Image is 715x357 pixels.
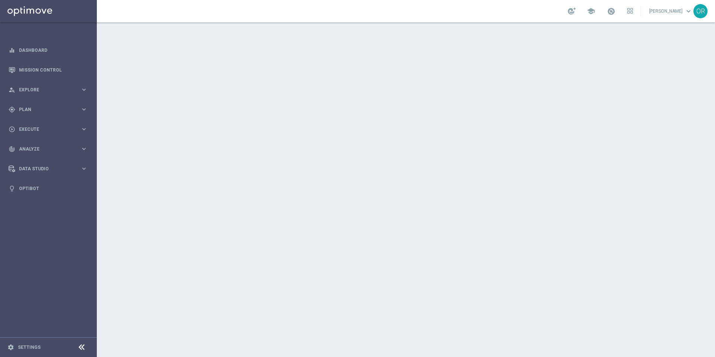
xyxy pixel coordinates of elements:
[19,107,80,112] span: Plan
[9,126,80,133] div: Execute
[9,126,15,133] i: play_circle_outline
[9,40,88,60] div: Dashboard
[19,167,80,171] span: Data Studio
[9,60,88,80] div: Mission Control
[19,127,80,132] span: Execute
[8,87,88,93] button: person_search Explore keyboard_arrow_right
[8,47,88,53] button: equalizer Dashboard
[9,178,88,198] div: Optibot
[19,147,80,151] span: Analyze
[80,145,88,152] i: keyboard_arrow_right
[19,88,80,92] span: Explore
[19,178,88,198] a: Optibot
[9,86,80,93] div: Explore
[9,47,15,54] i: equalizer
[80,106,88,113] i: keyboard_arrow_right
[8,186,88,192] button: lightbulb Optibot
[8,126,88,132] button: play_circle_outline Execute keyboard_arrow_right
[18,345,41,350] a: Settings
[19,40,88,60] a: Dashboard
[19,60,88,80] a: Mission Control
[9,106,15,113] i: gps_fixed
[8,107,88,113] button: gps_fixed Plan keyboard_arrow_right
[80,126,88,133] i: keyboard_arrow_right
[648,6,693,17] a: [PERSON_NAME]keyboard_arrow_down
[9,146,15,152] i: track_changes
[8,146,88,152] button: track_changes Analyze keyboard_arrow_right
[9,165,80,172] div: Data Studio
[587,7,595,15] span: school
[684,7,693,15] span: keyboard_arrow_down
[693,4,708,18] div: OR
[9,146,80,152] div: Analyze
[9,106,80,113] div: Plan
[9,86,15,93] i: person_search
[9,185,15,192] i: lightbulb
[8,67,88,73] button: Mission Control
[7,344,14,351] i: settings
[80,165,88,172] i: keyboard_arrow_right
[80,86,88,93] i: keyboard_arrow_right
[8,166,88,172] button: Data Studio keyboard_arrow_right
